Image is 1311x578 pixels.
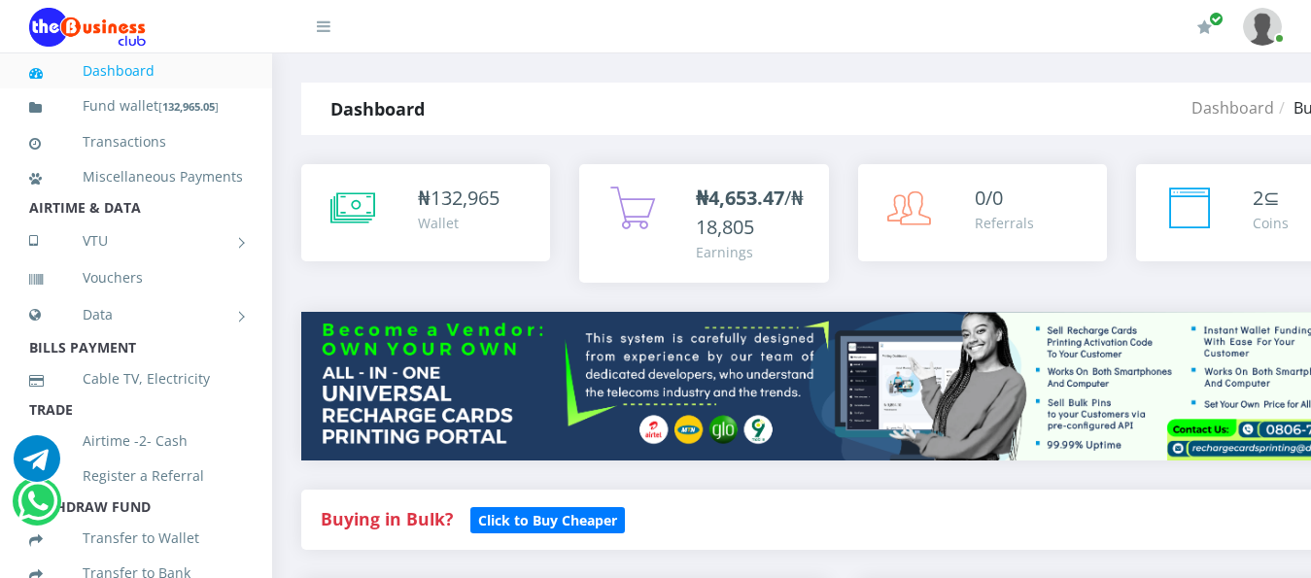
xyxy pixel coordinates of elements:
span: 0/0 [975,185,1003,211]
span: 2 [1253,185,1263,211]
b: Click to Buy Cheaper [478,511,617,529]
a: Miscellaneous Payments [29,154,243,199]
b: ₦4,653.47 [696,185,784,211]
a: Register a Referral [29,454,243,498]
img: Logo [29,8,146,47]
a: Airtime -2- Cash [29,419,243,463]
a: ₦132,965 Wallet [301,164,550,261]
img: User [1243,8,1282,46]
a: ₦4,653.47/₦18,805 Earnings [579,164,828,283]
b: 132,965.05 [162,99,215,114]
a: Dashboard [1191,97,1274,119]
div: Earnings [696,242,809,262]
a: Chat for support [14,450,60,482]
a: Transfer to Wallet [29,516,243,561]
a: Click to Buy Cheaper [470,507,625,530]
a: 0/0 Referrals [858,164,1107,261]
div: ₦ [418,184,500,213]
span: /₦18,805 [696,185,804,240]
a: Cable TV, Electricity [29,357,243,401]
a: Vouchers [29,255,243,300]
a: Chat for support [17,493,57,525]
small: [ ] [158,99,219,114]
i: Renew/Upgrade Subscription [1197,19,1212,35]
a: Data [29,290,243,339]
div: Coins [1253,213,1289,233]
div: Referrals [975,213,1034,233]
a: VTU [29,217,243,265]
a: Transactions [29,119,243,164]
div: Wallet [418,213,500,233]
span: Renew/Upgrade Subscription [1209,12,1224,26]
a: Dashboard [29,49,243,93]
strong: Buying in Bulk? [321,507,453,530]
div: ⊆ [1253,184,1289,213]
strong: Dashboard [330,97,425,120]
span: 132,965 [431,185,500,211]
a: Fund wallet[132,965.05] [29,84,243,129]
